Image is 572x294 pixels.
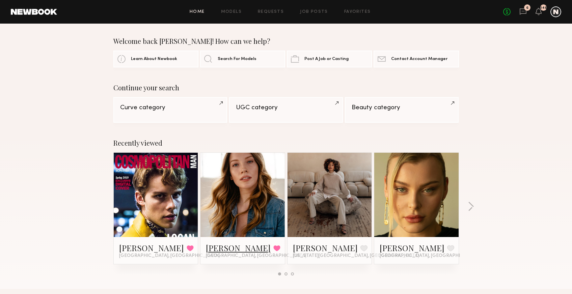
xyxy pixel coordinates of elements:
[258,10,284,14] a: Requests
[540,6,547,10] div: 146
[526,6,528,10] div: 6
[218,57,256,61] span: Search For Models
[206,242,271,253] a: [PERSON_NAME]
[352,105,452,111] div: Beauty category
[113,84,459,92] div: Continue your search
[200,51,285,67] a: Search For Models
[113,51,198,67] a: Learn About Newbook
[206,253,306,259] span: [GEOGRAPHIC_DATA], [GEOGRAPHIC_DATA]
[300,10,328,14] a: Job Posts
[236,105,336,111] div: UGC category
[229,97,343,123] a: UGC category
[519,8,527,16] a: 6
[374,51,459,67] a: Contact Account Manager
[113,97,227,123] a: Curve category
[380,242,444,253] a: [PERSON_NAME]
[221,10,242,14] a: Models
[119,253,220,259] span: [GEOGRAPHIC_DATA], [GEOGRAPHIC_DATA]
[293,253,419,259] span: [US_STATE][GEOGRAPHIC_DATA], [GEOGRAPHIC_DATA]
[120,105,220,111] div: Curve category
[190,10,205,14] a: Home
[293,242,358,253] a: [PERSON_NAME]
[304,57,349,61] span: Post A Job or Casting
[345,97,459,123] a: Beauty category
[113,37,459,45] div: Welcome back [PERSON_NAME]! How can we help?
[391,57,447,61] span: Contact Account Manager
[119,242,184,253] a: [PERSON_NAME]
[287,51,372,67] a: Post A Job or Casting
[113,139,459,147] div: Recently viewed
[380,253,480,259] span: [GEOGRAPHIC_DATA], [GEOGRAPHIC_DATA]
[344,10,371,14] a: Favorites
[131,57,177,61] span: Learn About Newbook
